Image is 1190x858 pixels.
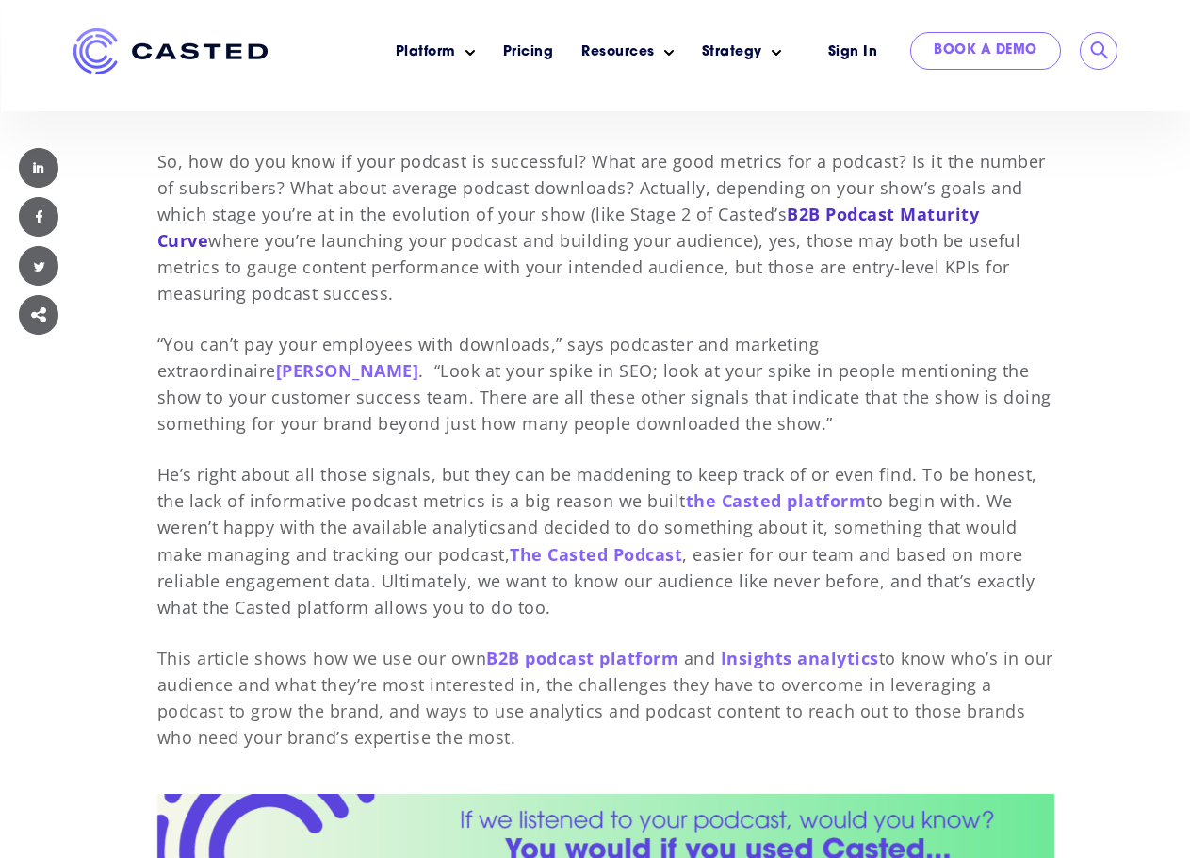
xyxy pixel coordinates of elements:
img: Share [19,295,58,335]
a: Book a Demo [910,32,1061,70]
a: The Casted Podcast [510,543,682,566]
span: ve podcast metrics is a big reason we built to begin with. We weren’t happy with the available an... [157,489,1013,538]
span: to know who’s in our audience and what they’re most interested in, the challenges they have to ov... [157,647,1053,749]
a: Sign In [805,32,902,73]
span: This article shows how we use our own [157,647,487,669]
p: He’s right about all those signals, but they can be maddening to keep track of or even find. To b... [157,461,1054,619]
a: Strategy [702,42,762,62]
a: Resources [581,42,655,62]
img: Facebook [19,197,58,237]
a: [PERSON_NAME] [276,359,419,382]
a: B2B Podcast Maturity Curve [157,203,980,252]
img: Twitter [19,246,58,286]
span: and [684,647,716,669]
a: Insights analytics [721,647,879,669]
nav: Main menu [296,28,795,76]
img: Linked [19,148,58,188]
input: Submit [1090,41,1109,60]
a: Pricing [503,42,554,62]
a: Platform [396,42,456,62]
p: “You can’t pay your employees with downloads,” says podcaster and marketing extraordinaire . “Loo... [157,331,1054,437]
span: essful? What are good metrics for a podcast? Is it the number of subscribers? What about average ... [157,150,1046,305]
p: So, how do you know if your podcast is succ [157,148,1054,306]
img: Casted_Logo_Horizontal_FullColor_PUR_BLUE [73,28,268,74]
a: the Casted platform [686,489,867,512]
a: B2B podcast platform [486,647,678,669]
